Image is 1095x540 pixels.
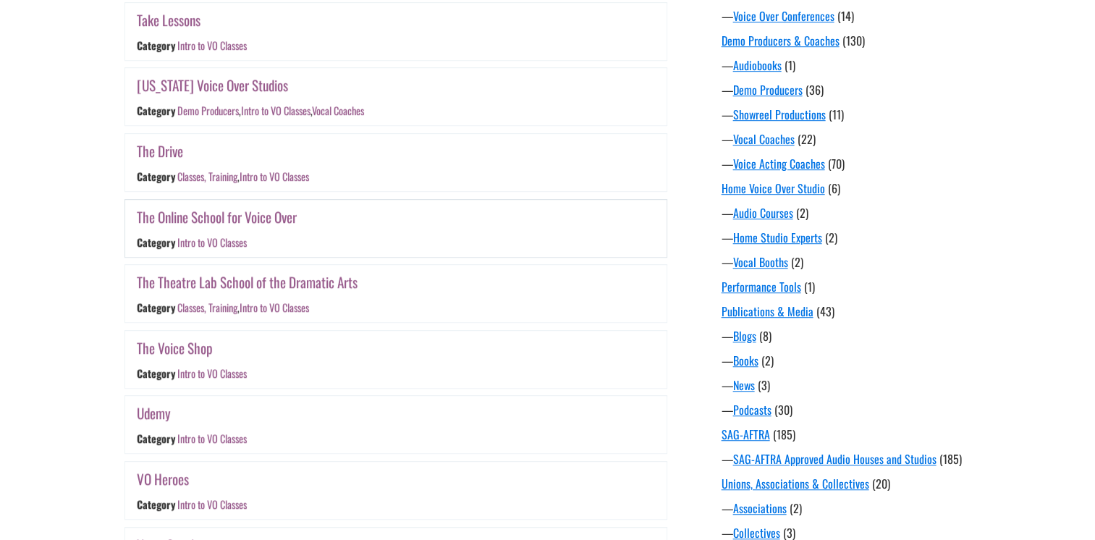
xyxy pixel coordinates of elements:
[722,106,982,123] div: —
[137,206,297,227] a: The Online School for Voice Over
[722,204,982,222] div: —
[722,32,840,49] a: Demo Producers & Coaches
[722,130,982,148] div: —
[177,103,363,118] div: , ,
[733,450,937,468] a: SAG-AFTRA Approved Audio Houses and Studios
[722,7,982,25] div: —
[733,352,758,369] a: Books
[137,235,175,250] div: Category
[733,155,825,172] a: Voice Acting Coaches
[240,103,310,118] a: Intro to VO Classes
[791,253,803,271] span: (2)
[722,499,982,517] div: —
[733,327,756,345] a: Blogs
[804,278,815,295] span: (1)
[828,180,840,197] span: (6)
[722,81,982,98] div: —
[806,81,824,98] span: (36)
[137,140,183,161] a: The Drive
[785,56,795,74] span: (1)
[177,366,246,381] a: Intro to VO Classes
[722,278,801,295] a: Performance Tools
[722,401,982,418] div: —
[722,376,982,394] div: —
[177,300,237,315] a: Classes, Training
[722,450,982,468] div: —
[761,352,774,369] span: (2)
[816,303,834,320] span: (43)
[842,32,865,49] span: (130)
[774,401,792,418] span: (30)
[722,327,982,345] div: —
[758,376,770,394] span: (3)
[239,300,308,315] a: Intro to VO Classes
[137,402,171,423] a: Udemy
[137,169,175,184] div: Category
[722,352,982,369] div: —
[137,271,358,292] a: The Theatre Lab School of the Dramatic Arts
[733,401,771,418] a: Podcasts
[837,7,854,25] span: (14)
[137,431,175,447] div: Category
[137,103,175,118] div: Category
[137,468,189,489] a: VO Heroes
[828,155,845,172] span: (70)
[733,7,834,25] a: Voice Over Conferences
[239,169,308,184] a: Intro to VO Classes
[773,426,795,443] span: (185)
[733,253,788,271] a: Vocal Booths
[137,497,175,512] div: Category
[939,450,962,468] span: (185)
[798,130,816,148] span: (22)
[796,204,808,222] span: (2)
[733,229,822,246] a: Home Studio Experts
[733,81,803,98] a: Demo Producers
[733,499,787,517] a: Associations
[722,180,825,197] a: Home Voice Over Studio
[722,155,982,172] div: —
[722,56,982,74] div: —
[137,9,200,30] a: Take Lessons
[177,300,308,315] div: ,
[733,56,782,74] a: Audiobooks
[733,130,795,148] a: Vocal Coaches
[722,475,869,492] a: Unions, Associations & Collectives
[177,169,237,184] a: Classes, Training
[872,475,890,492] span: (20)
[733,106,826,123] a: Showreel Productions
[825,229,837,246] span: (2)
[722,426,770,443] a: SAG-AFTRA
[137,75,288,96] a: [US_STATE] Voice Over Studios
[733,376,755,394] a: News
[137,366,175,381] div: Category
[722,229,982,246] div: —
[177,103,238,118] a: Demo Producers
[177,497,246,512] a: Intro to VO Classes
[137,300,175,315] div: Category
[733,204,793,222] a: Audio Courses
[311,103,363,118] a: Vocal Coaches
[722,253,982,271] div: —
[177,235,246,250] a: Intro to VO Classes
[177,38,246,53] a: Intro to VO Classes
[137,337,213,358] a: The Voice Shop
[722,303,813,320] a: Publications & Media
[137,38,175,53] div: Category
[177,431,246,447] a: Intro to VO Classes
[759,327,771,345] span: (8)
[790,499,802,517] span: (2)
[829,106,844,123] span: (11)
[177,169,308,184] div: ,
